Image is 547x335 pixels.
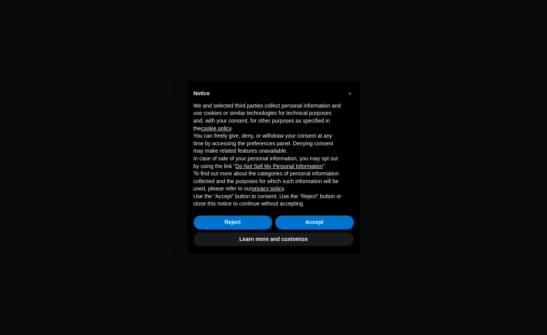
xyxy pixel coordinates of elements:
[194,91,342,96] h2: Notice
[348,91,351,97] span: ×
[252,185,284,192] a: privacy policy
[344,88,356,100] button: Close this notice
[275,215,354,229] button: Accept
[194,193,342,208] p: Use the “Accept” button to consent. Use the “Reject” button or close this notice to continue with...
[236,163,323,170] button: Do Not Sell My Personal Information
[201,125,231,131] a: cookie policy
[194,232,354,246] button: Learn more and customize
[194,155,342,170] p: In case of sale of your personal information, you may opt out by using the link " ".
[194,215,272,229] button: Reject
[194,132,342,155] p: You can freely give, deny, or withdraw your consent at any time by accessing the preferences pane...
[194,102,342,132] p: We and selected third parties collect personal information and use cookies or similar technologie...
[194,170,342,193] p: To find out more about the categories of personal information collected and the purposes for whic...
